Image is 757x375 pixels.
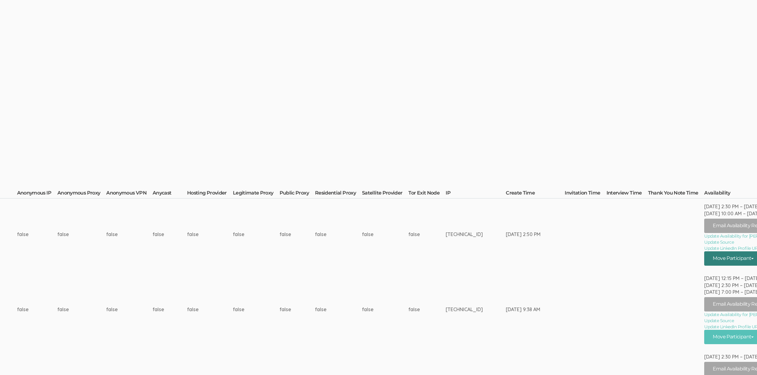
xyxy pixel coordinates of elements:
[648,190,704,198] th: Thank You Note Time
[17,198,57,270] td: false
[153,198,187,270] td: false
[362,270,408,349] td: false
[446,198,506,270] td: [TECHNICAL_ID]
[153,270,187,349] td: false
[233,198,280,270] td: false
[106,198,153,270] td: false
[57,190,106,198] th: Anonymous Proxy
[187,198,233,270] td: false
[408,198,446,270] td: false
[187,190,233,198] th: Hosting Provider
[17,270,57,349] td: false
[315,198,362,270] td: false
[315,270,362,349] td: false
[187,270,233,349] td: false
[446,190,506,198] th: IP
[106,270,153,349] td: false
[233,190,280,198] th: Legitimate Proxy
[106,190,153,198] th: Anonymous VPN
[362,198,408,270] td: false
[565,190,606,198] th: Invitation Time
[446,270,506,349] td: [TECHNICAL_ID]
[506,190,565,198] th: Create Time
[607,190,648,198] th: Interview Time
[280,270,315,349] td: false
[153,190,187,198] th: Anycast
[280,190,315,198] th: Public Proxy
[17,190,57,198] th: Anonymous IP
[315,190,362,198] th: Residential Proxy
[408,190,446,198] th: Tor Exit Node
[362,190,408,198] th: Satellite Provider
[57,198,106,270] td: false
[57,270,106,349] td: false
[506,231,542,238] div: [DATE] 2:50 PM
[408,270,446,349] td: false
[506,306,542,313] div: [DATE] 9:38 AM
[233,270,280,349] td: false
[726,346,757,375] iframe: Chat Widget
[280,198,315,270] td: false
